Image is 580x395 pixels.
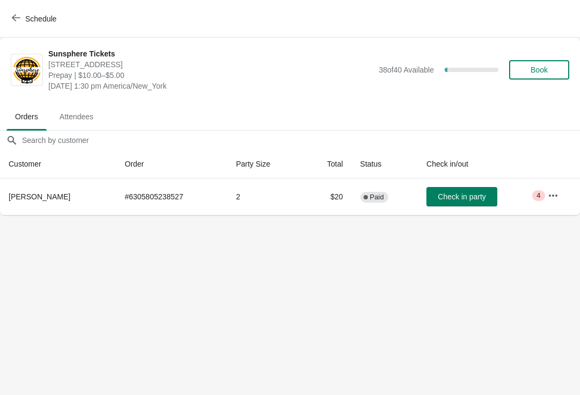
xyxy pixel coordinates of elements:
[25,15,56,23] span: Schedule
[536,191,540,200] span: 4
[21,131,580,150] input: Search by customer
[531,66,548,74] span: Book
[509,60,569,80] button: Book
[303,178,351,215] td: $20
[6,107,47,126] span: Orders
[48,81,373,91] span: [DATE] 1:30 pm America/New_York
[370,193,384,202] span: Paid
[227,178,303,215] td: 2
[11,55,42,85] img: Sunsphere Tickets
[227,150,303,178] th: Party Size
[48,48,373,59] span: Sunsphere Tickets
[303,150,351,178] th: Total
[48,70,373,81] span: Prepay | $10.00–$5.00
[9,192,70,201] span: [PERSON_NAME]
[379,66,434,74] span: 38 of 40 Available
[418,150,539,178] th: Check in/out
[438,192,485,201] span: Check in party
[116,178,227,215] td: # 6305805238527
[352,150,418,178] th: Status
[116,150,227,178] th: Order
[426,187,497,206] button: Check in party
[51,107,102,126] span: Attendees
[5,9,65,28] button: Schedule
[48,59,373,70] span: [STREET_ADDRESS]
